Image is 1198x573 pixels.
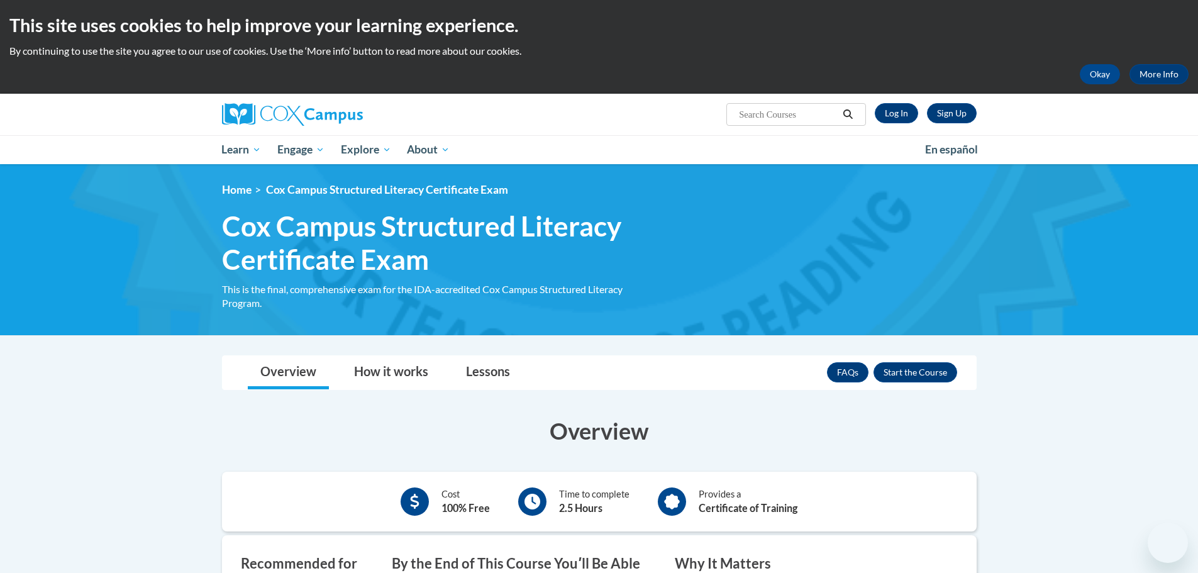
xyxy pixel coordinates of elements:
[333,135,399,164] a: Explore
[1148,523,1188,563] iframe: Button to launch messaging window
[222,415,977,447] h3: Overview
[453,356,523,389] a: Lessons
[559,502,602,514] b: 2.5 Hours
[1129,64,1189,84] a: More Info
[738,107,838,122] input: Search Courses
[699,487,797,516] div: Provides a
[214,135,270,164] a: Learn
[277,142,324,157] span: Engage
[248,356,329,389] a: Overview
[925,143,978,156] span: En español
[222,103,363,126] img: Cox Campus
[399,135,458,164] a: About
[559,487,630,516] div: Time to complete
[1080,64,1120,84] button: Okay
[222,282,656,310] div: This is the final, comprehensive exam for the IDA-accredited Cox Campus Structured Literacy Program.
[699,502,797,514] b: Certificate of Training
[874,362,957,382] button: Enroll
[341,356,441,389] a: How it works
[222,103,461,126] a: Cox Campus
[203,135,996,164] div: Main menu
[875,103,918,123] a: Log In
[221,142,261,157] span: Learn
[927,103,977,123] a: Register
[441,487,490,516] div: Cost
[9,44,1189,58] p: By continuing to use the site you agree to our use of cookies. Use the ‘More info’ button to read...
[269,135,333,164] a: Engage
[838,107,857,122] button: Search
[266,183,508,196] span: Cox Campus Structured Literacy Certificate Exam
[222,183,252,196] a: Home
[407,142,450,157] span: About
[441,502,490,514] b: 100% Free
[827,362,868,382] a: FAQs
[917,136,986,163] a: En español
[9,13,1189,38] h2: This site uses cookies to help improve your learning experience.
[341,142,391,157] span: Explore
[222,209,656,276] span: Cox Campus Structured Literacy Certificate Exam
